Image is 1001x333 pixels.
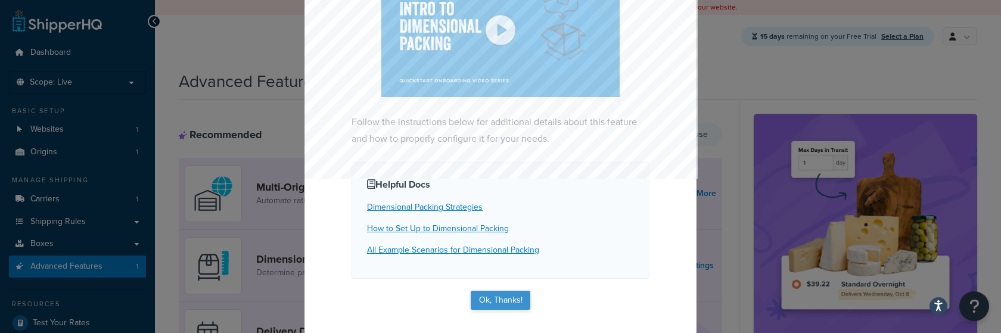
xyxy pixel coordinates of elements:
[367,178,634,192] h4: Helpful Docs
[471,291,530,310] button: Ok, Thanks!
[367,244,539,256] a: All Example Scenarios for Dimensional Packing
[352,114,649,147] p: Follow the instructions below for additional details about this feature and how to properly confi...
[367,201,483,213] a: Dimensional Packing Strategies
[367,222,509,235] a: How to Set Up to Dimensional Packing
